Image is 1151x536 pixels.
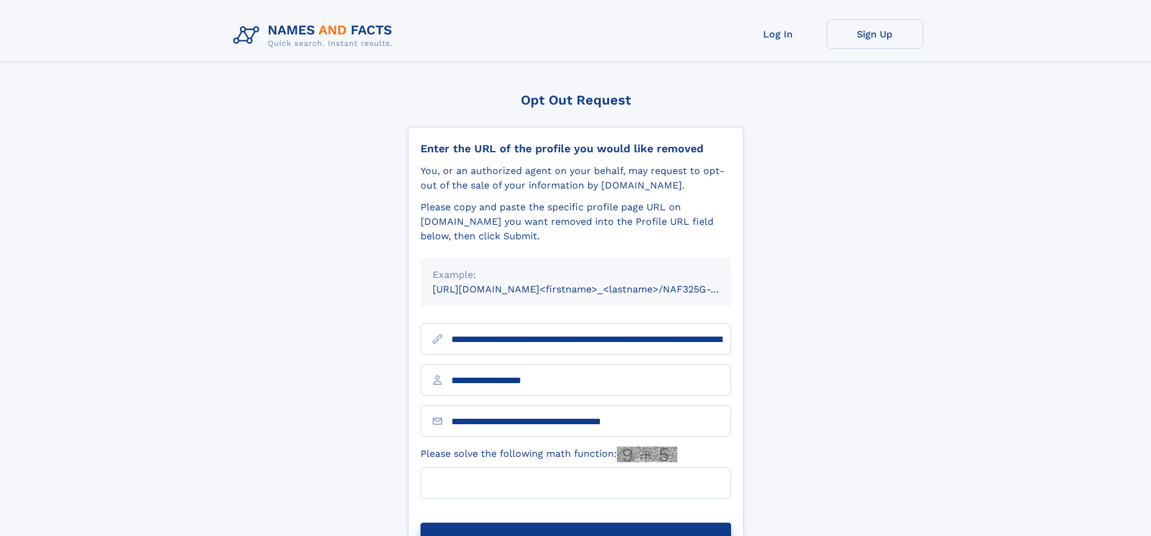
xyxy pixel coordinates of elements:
[433,268,719,282] div: Example:
[730,19,827,49] a: Log In
[421,447,677,462] label: Please solve the following math function:
[421,164,731,193] div: You, or an authorized agent on your behalf, may request to opt-out of the sale of your informatio...
[421,142,731,155] div: Enter the URL of the profile you would like removed
[421,200,731,244] div: Please copy and paste the specific profile page URL on [DOMAIN_NAME] you want removed into the Pr...
[827,19,923,49] a: Sign Up
[408,92,744,108] div: Opt Out Request
[433,283,754,295] small: [URL][DOMAIN_NAME]<firstname>_<lastname>/NAF325G-xxxxxxxx
[228,19,402,52] img: Logo Names and Facts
